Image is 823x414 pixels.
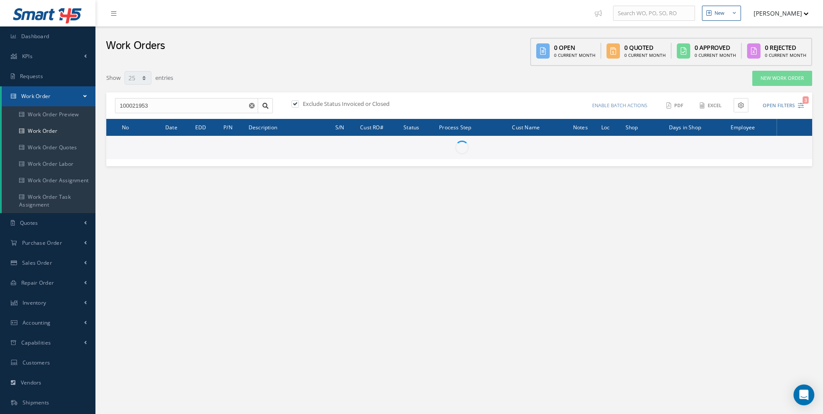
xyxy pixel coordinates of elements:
span: S/N [335,123,344,131]
span: EDD [195,123,207,131]
span: Work Order [21,92,51,100]
a: Work Order Preview [2,106,95,123]
span: Capabilities [21,339,51,346]
div: Exclude Status Invoiced or Closed [290,100,459,110]
div: 0 Current Month [624,52,666,59]
button: Enable batch actions [584,98,656,113]
a: Work Order Labor [2,156,95,172]
span: Quotes [20,219,38,227]
span: Cust RO# [360,123,384,131]
button: New [702,6,741,21]
span: Purchase Order [22,239,62,246]
span: Cust Name [512,123,540,131]
a: New Work Order [752,71,812,86]
span: Shop [626,123,638,131]
span: Dashboard [21,33,49,40]
span: Employee [731,123,755,131]
a: Work Order Task Assignment [2,189,95,213]
svg: Reset [249,103,255,108]
a: Work Order [2,123,95,139]
span: Notes [573,123,588,131]
div: 0 Approved [695,43,736,52]
div: Open Intercom Messenger [793,384,814,405]
button: Open Filters3 [755,99,804,113]
input: Search by Number [115,98,258,114]
span: Process Step [439,123,471,131]
span: Inventory [23,299,46,306]
span: Sales Order [22,259,52,266]
div: 0 Current Month [695,52,736,59]
button: Reset [247,98,258,114]
span: Description [249,123,277,131]
button: [PERSON_NAME] [745,5,809,22]
span: Date [165,123,177,131]
div: 0 Quoted [624,43,666,52]
button: Excel [695,98,727,113]
span: 3 [803,96,809,104]
div: 0 Rejected [765,43,806,52]
div: 0 Current Month [554,52,595,59]
span: Days in Shop [669,123,701,131]
label: Show [106,70,121,82]
span: P/N [223,123,233,131]
input: Search WO, PO, SO, RO [613,6,695,21]
a: Work Order Assignment [2,172,95,189]
span: No [122,123,129,131]
label: Exclude Status Invoiced or Closed [301,100,390,108]
span: Customers [23,359,50,366]
label: entries [155,70,173,82]
div: 0 Open [554,43,595,52]
a: Work Order [2,86,95,106]
span: Status [403,123,419,131]
button: PDF [662,98,689,113]
span: KPIs [22,53,33,60]
span: Shipments [23,399,49,406]
a: Work Order Quotes [2,139,95,156]
span: Vendors [21,379,42,386]
span: Requests [20,72,43,80]
div: 0 Current Month [765,52,806,59]
div: New [715,10,725,17]
span: Repair Order [21,279,54,286]
h2: Work Orders [106,39,165,53]
span: Loc [601,123,610,131]
span: Accounting [23,319,51,326]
